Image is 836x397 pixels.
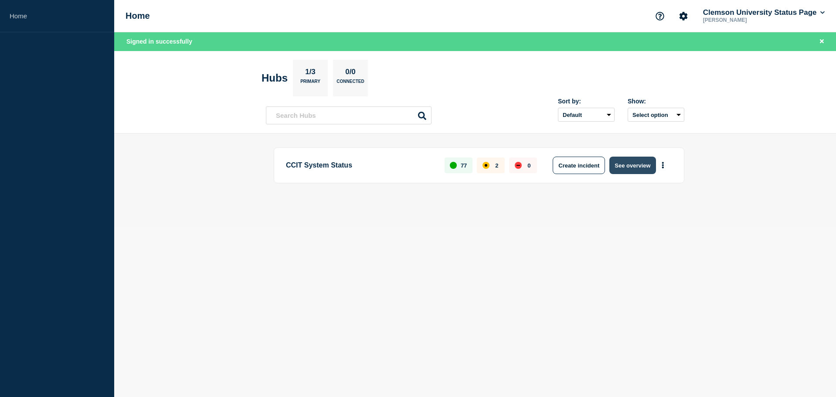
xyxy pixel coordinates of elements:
input: Search Hubs [266,106,432,124]
p: 1/3 [302,68,319,79]
div: affected [483,162,489,169]
button: Account settings [674,7,693,25]
h1: Home [126,11,150,21]
p: 77 [461,162,467,169]
button: Create incident [553,157,605,174]
button: Support [651,7,669,25]
select: Sort by [558,108,615,122]
button: See overview [609,157,656,174]
div: Show: [628,98,684,105]
div: Sort by: [558,98,615,105]
div: down [515,162,522,169]
span: Signed in successfully [126,38,192,45]
p: [PERSON_NAME] [701,17,792,23]
p: 0/0 [342,68,359,79]
div: up [450,162,457,169]
button: Clemson University Status Page [701,8,826,17]
h2: Hubs [262,72,288,84]
button: Select option [628,108,684,122]
button: Close banner [816,37,827,47]
button: More actions [657,157,669,174]
p: Primary [300,79,320,88]
p: Connected [336,79,364,88]
p: CCIT System Status [286,157,435,174]
p: 0 [527,162,530,169]
p: 2 [495,162,498,169]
